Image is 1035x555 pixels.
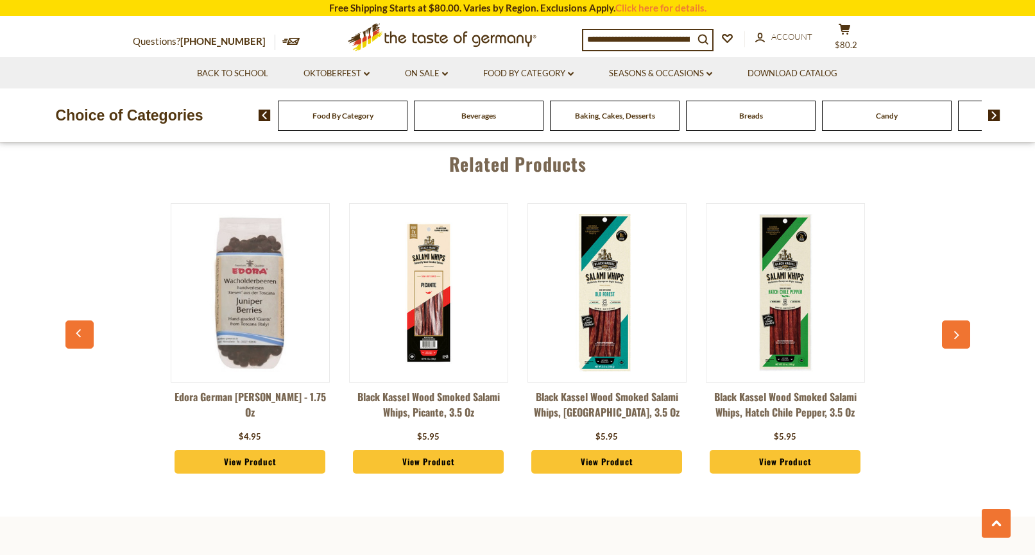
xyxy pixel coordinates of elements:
a: Baking, Cakes, Desserts [575,111,655,120]
a: Oktoberfest [304,67,370,81]
a: View Product [175,450,326,474]
img: Black Kassel Wood Smoked Salami Whips, Picante, 3.5 oz [350,214,508,372]
a: View Product [710,450,861,474]
a: Black Kassel Wood Smoked Salami Whips, [GEOGRAPHIC_DATA], 3.5 oz [527,389,687,427]
a: Back to School [197,67,268,81]
a: View Product [531,450,683,474]
a: Edora German [PERSON_NAME] - 1.75 oz [171,389,330,427]
img: previous arrow [259,110,271,121]
a: Beverages [461,111,496,120]
a: On Sale [405,67,448,81]
span: Account [771,31,812,42]
a: Food By Category [312,111,373,120]
a: Black Kassel Wood Smoked Salami Whips, Picante, 3.5 oz [349,389,508,427]
img: Edora German Juniper Berries - 1.75 oz [171,214,329,372]
div: $5.95 [417,431,440,443]
a: View Product [353,450,504,474]
a: Seasons & Occasions [609,67,712,81]
img: Black Kassel Wood Smoked Salami Whips, Hatch Chile Pepper, 3.5 oz [706,214,864,372]
span: $80.2 [835,40,857,50]
img: next arrow [988,110,1000,121]
div: $5.95 [595,431,618,443]
div: $5.95 [774,431,796,443]
p: Questions? [133,33,275,50]
a: Candy [876,111,898,120]
a: Account [755,30,812,44]
div: $4.95 [239,431,261,443]
a: [PHONE_NUMBER] [180,35,266,47]
button: $80.2 [826,23,864,55]
a: Food By Category [483,67,574,81]
div: Related Products [72,135,964,187]
a: Breads [739,111,763,120]
a: Black Kassel Wood Smoked Salami Whips, Hatch Chile Pepper, 3.5 oz [706,389,865,427]
img: Black Kassel Wood Smoked Salami Whips, Old Forest, 3.5 oz [528,214,686,372]
a: Click here for details. [615,2,706,13]
a: Download Catalog [748,67,837,81]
